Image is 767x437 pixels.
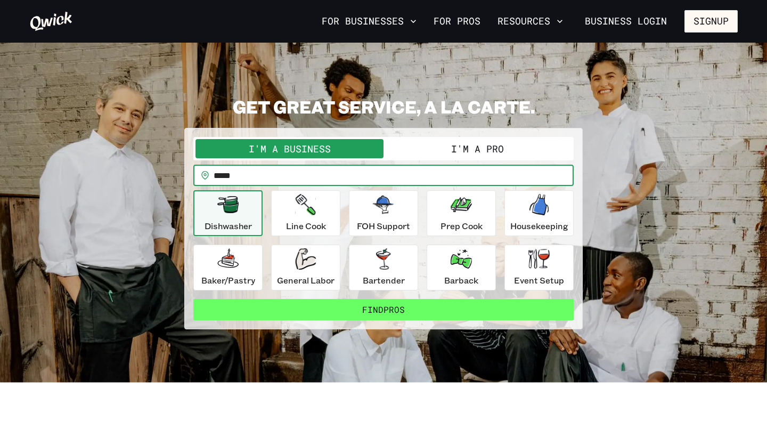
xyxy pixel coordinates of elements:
[349,190,418,236] button: FOH Support
[193,245,263,290] button: Baker/Pastry
[427,245,496,290] button: Barback
[504,245,574,290] button: Event Setup
[444,274,478,287] p: Barback
[427,190,496,236] button: Prep Cook
[684,10,738,33] button: Signup
[383,139,572,158] button: I'm a Pro
[363,274,405,287] p: Bartender
[201,274,255,287] p: Baker/Pastry
[184,96,583,117] h2: GET GREAT SERVICE, A LA CARTE.
[576,10,676,33] a: Business Login
[277,274,334,287] p: General Labor
[349,245,418,290] button: Bartender
[440,220,483,232] p: Prep Cook
[193,299,574,320] button: FindPros
[504,190,574,236] button: Housekeeping
[271,190,340,236] button: Line Cook
[493,12,567,30] button: Resources
[514,274,564,287] p: Event Setup
[205,220,252,232] p: Dishwasher
[193,190,263,236] button: Dishwasher
[429,12,485,30] a: For Pros
[357,220,410,232] p: FOH Support
[286,220,326,232] p: Line Cook
[510,220,568,232] p: Housekeeping
[271,245,340,290] button: General Labor
[317,12,421,30] button: For Businesses
[195,139,383,158] button: I'm a Business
